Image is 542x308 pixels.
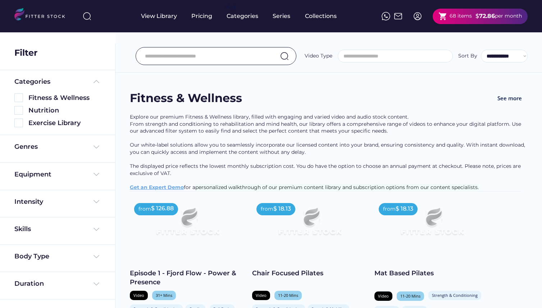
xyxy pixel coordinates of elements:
[396,205,413,213] div: $ 18.13
[264,199,356,250] img: Frame%2079%20%281%29.svg
[495,13,522,20] div: per month
[280,52,289,60] img: search-normal.svg
[256,293,267,298] div: Video
[92,280,101,288] img: Frame%20%284%29.svg
[14,170,51,179] div: Equipment
[14,279,44,288] div: Duration
[278,293,298,298] div: 11-20 Mins
[14,119,23,127] img: Rectangle%205126.svg
[151,204,174,212] div: $ 126.88
[475,12,479,20] div: $
[14,77,50,86] div: Categories
[227,12,258,20] div: Categories
[14,106,23,115] img: Rectangle%205126.svg
[156,293,172,298] div: 31+ Mins
[14,8,71,23] img: LOGO.svg
[378,293,389,299] div: Video
[479,13,495,19] strong: 72.86
[227,4,236,11] div: fvck
[130,269,245,287] div: Episode 1 - Fjord Flow - Power & Presence
[28,106,101,115] div: Nutrition
[92,170,101,179] img: Frame%20%284%29.svg
[130,90,242,106] div: Fitness & Wellness
[141,12,177,20] div: View Library
[400,293,420,299] div: 11-20 Mins
[413,12,422,20] img: profile-circle.svg
[92,252,101,261] img: Frame%20%284%29.svg
[305,52,332,60] div: Video Type
[92,197,101,206] img: Frame%20%284%29.svg
[14,47,37,59] div: Filter
[14,142,38,151] div: Genres
[374,269,489,278] div: Mat Based Pilates
[273,12,291,20] div: Series
[195,184,479,190] span: personalized walkthrough of our premium content library and subscription options from our content...
[261,206,273,213] div: from
[92,77,101,86] img: Frame%20%285%29.svg
[14,252,49,261] div: Body Type
[252,269,367,278] div: Chair Focused Pilates
[386,199,478,250] img: Frame%2079%20%281%29.svg
[450,13,472,20] div: 68 items
[14,197,43,206] div: Intensity
[432,293,478,298] div: Strength & Conditioning
[458,52,477,60] div: Sort By
[130,184,184,190] a: Get an Expert Demo
[14,93,23,102] img: Rectangle%205126.svg
[83,12,91,20] img: search-normal%203.svg
[130,114,528,191] div: Explore our premium Fitness & Wellness library, filled with engaging and varied video and audio s...
[492,90,528,106] button: See more
[92,225,101,234] img: Frame%20%284%29.svg
[92,143,101,151] img: Frame%20%284%29.svg
[382,12,390,20] img: meteor-icons_whatsapp%20%281%29.svg
[133,293,144,298] div: Video
[191,12,212,20] div: Pricing
[305,12,337,20] div: Collections
[438,12,447,21] button: shopping_cart
[383,206,396,213] div: from
[141,199,233,250] img: Frame%2079%20%281%29.svg
[28,119,101,128] div: Exercise Library
[14,225,32,234] div: Skills
[394,12,402,20] img: Frame%2051.svg
[28,93,101,102] div: Fitness & Wellness
[138,206,151,213] div: from
[273,205,291,213] div: $ 18.13
[130,163,522,176] span: The displayed price reflects the lowest monthly subscription cost. You do have the option to choo...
